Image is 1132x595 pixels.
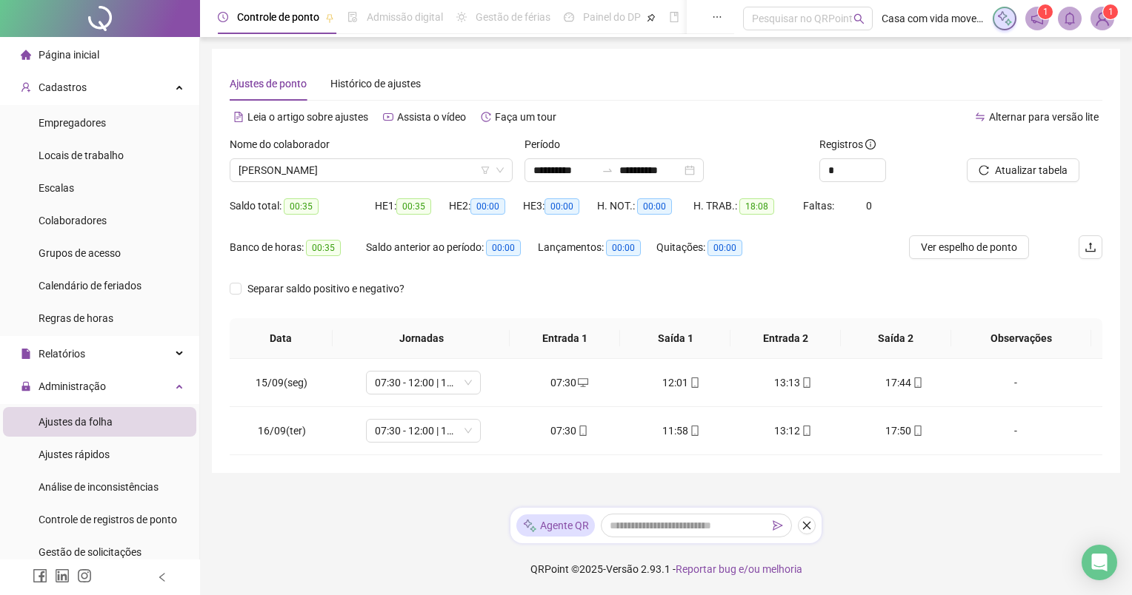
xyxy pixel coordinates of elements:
span: mobile [688,377,700,388]
span: Locais de trabalho [39,149,124,161]
div: 13:12 [749,423,837,439]
span: Histórico de ajustes [330,78,421,90]
span: history [481,112,491,122]
span: Ajustes rápidos [39,448,110,460]
span: KAUE PEREIRA DE SOUSA [239,159,504,181]
span: mobile [800,377,812,388]
span: file-text [233,112,244,122]
span: Ver espelho de ponto [921,239,1017,255]
span: Painel do DP [583,11,641,23]
span: Ajustes de ponto [230,78,307,90]
span: Reportar bug e/ou melhoria [676,563,802,575]
span: Controle de ponto [237,11,319,23]
span: 18:08 [739,198,774,215]
div: Quitações: [656,239,765,256]
span: 1 [1043,7,1048,17]
sup: 1 [1038,4,1053,19]
span: Cadastros [39,81,87,93]
div: Banco de horas: [230,239,366,256]
th: Entrada 1 [510,318,620,359]
span: send [773,520,783,531]
span: upload [1085,241,1096,253]
span: down [496,166,505,175]
span: Calendário de feriados [39,280,141,292]
div: Saldo anterior ao período: [366,239,538,256]
div: HE 1: [375,198,449,215]
span: book [669,12,679,22]
th: Saída 2 [841,318,951,359]
div: 07:30 [525,374,613,391]
span: Casa com vida moveis sob medida ltda [882,10,984,27]
th: Entrada 2 [730,318,841,359]
span: mobile [688,426,700,436]
div: 17:44 [861,374,949,391]
span: Versão [606,563,639,575]
span: Controle de registros de ponto [39,514,177,525]
span: sun [456,12,467,22]
div: HE 3: [523,198,597,215]
span: 00:00 [545,198,579,215]
div: Lançamentos: [538,239,656,256]
span: Gestão de solicitações [39,546,141,558]
span: 16/09(ter) [258,425,306,437]
span: Faltas: [803,200,836,212]
div: 07:30 [525,423,613,439]
span: youtube [383,112,393,122]
div: Open Intercom Messenger [1082,545,1117,580]
span: lock [21,381,31,391]
span: Colaboradores [39,215,107,226]
span: Assista o vídeo [397,111,466,123]
span: Observações [963,330,1079,346]
span: Gestão de férias [476,11,550,23]
span: notification [1031,12,1044,25]
span: 00:00 [486,240,521,256]
div: HE 2: [449,198,523,215]
footer: QRPoint © 2025 - 2.93.1 - [200,543,1132,595]
span: instagram [77,568,92,583]
span: Escalas [39,182,74,194]
div: Agente QR [516,514,595,537]
img: 82190 [1091,7,1113,30]
img: sparkle-icon.fc2bf0ac1784a2077858766a79e2daf3.svg [522,518,537,534]
span: Grupos de acesso [39,247,121,259]
span: mobile [911,377,923,388]
span: 0 [866,200,872,212]
span: pushpin [647,13,656,22]
span: 00:35 [306,240,341,256]
span: mobile [911,426,923,436]
span: bell [1063,12,1076,25]
div: - [972,423,1059,439]
div: Saldo total: [230,198,375,215]
button: Atualizar tabela [967,158,1079,182]
label: Nome do colaborador [230,136,339,152]
span: left [157,572,167,582]
span: 00:00 [606,240,641,256]
span: 00:00 [470,198,505,215]
span: reload [979,165,989,175]
span: Ajustes da folha [39,416,113,428]
span: Administração [39,380,106,392]
span: file [21,349,31,359]
sup: Atualize o seu contato no menu Meus Dados [1103,4,1118,19]
div: H. NOT.: [597,198,693,215]
img: sparkle-icon.fc2bf0ac1784a2077858766a79e2daf3.svg [996,10,1013,27]
span: Página inicial [39,49,99,61]
span: home [21,50,31,60]
span: swap [975,112,985,122]
span: 1 [1108,7,1113,17]
span: Análise de inconsistências [39,481,159,493]
span: filter [481,166,490,175]
th: Jornadas [333,318,510,359]
span: 00:35 [284,198,319,215]
label: Período [525,136,570,152]
span: close [802,520,812,531]
span: Alternar para versão lite [989,111,1099,123]
span: file-done [347,12,358,22]
span: Atualizar tabela [995,162,1068,178]
span: clock-circle [218,12,228,22]
span: 07:30 - 12:00 | 13:12 - 17:30 [375,372,472,394]
div: 12:01 [637,374,725,391]
span: Admissão digital [367,11,443,23]
span: info-circle [865,139,876,149]
span: mobile [576,426,588,436]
